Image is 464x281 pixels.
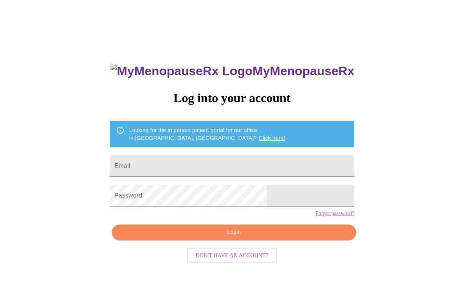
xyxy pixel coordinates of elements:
h3: MyMenopauseRx [111,64,354,78]
button: Login [112,224,356,240]
a: Forgot password? [315,210,354,217]
a: Click here! [259,135,285,141]
span: Don't have an account? [196,251,269,261]
a: Don't have an account? [185,252,279,258]
span: Login [121,228,347,237]
div: Looking for the in person patient portal for our office in [GEOGRAPHIC_DATA], [GEOGRAPHIC_DATA]? [129,123,285,145]
img: MyMenopauseRx Logo [111,64,252,78]
button: Don't have an account? [187,248,277,263]
h3: Log into your account [110,91,354,105]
